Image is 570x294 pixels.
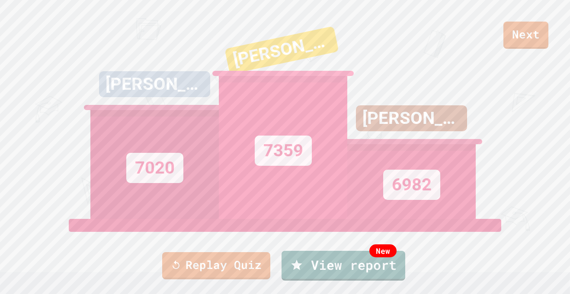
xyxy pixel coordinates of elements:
[282,251,405,281] a: View report
[224,26,339,74] div: [PERSON_NAME]
[126,153,183,183] div: 7020
[162,252,270,279] a: Replay Quiz
[356,105,467,131] div: [PERSON_NAME]
[99,71,210,97] div: [PERSON_NAME]
[503,22,548,49] a: Next
[369,244,397,257] div: New
[255,136,312,166] div: 7359
[383,170,440,200] div: 6982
